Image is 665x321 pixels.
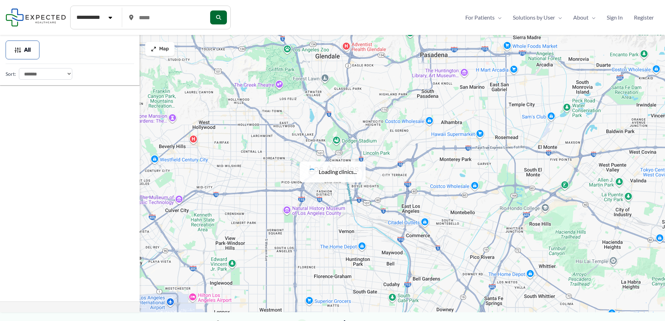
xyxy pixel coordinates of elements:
a: Register [628,12,659,23]
span: Menu Toggle [589,12,596,23]
span: All [24,48,31,52]
span: Solutions by User [513,12,555,23]
span: Register [634,12,654,23]
span: Sign In [607,12,623,23]
a: Solutions by UserMenu Toggle [507,12,568,23]
a: Sign In [601,12,628,23]
button: Map [145,42,175,56]
span: Menu Toggle [495,12,502,23]
span: Map [159,46,169,52]
img: Maximize [151,46,156,52]
a: For PatientsMenu Toggle [460,12,507,23]
span: Menu Toggle [555,12,562,23]
label: Sort: [6,70,16,79]
img: Filter [14,46,21,53]
span: For Patients [465,12,495,23]
button: All [6,41,39,59]
a: AboutMenu Toggle [568,12,601,23]
img: Expected Healthcare Logo - side, dark font, small [6,8,66,26]
span: About [573,12,589,23]
span: Loading clinics... [319,167,357,177]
